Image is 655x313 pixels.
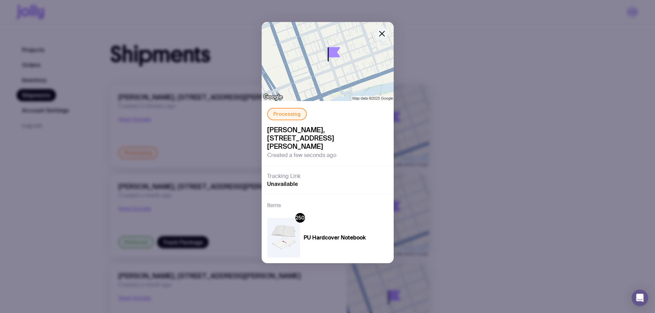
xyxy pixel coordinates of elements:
[267,180,298,187] span: Unavailable
[267,108,307,120] div: Processing
[304,234,366,241] h4: PU Hardcover Notebook
[262,22,394,101] img: staticmap
[267,201,281,210] h3: Items
[295,213,305,223] div: 250
[267,152,336,159] span: Created a few seconds ago
[267,126,388,150] span: [PERSON_NAME], [STREET_ADDRESS][PERSON_NAME]
[267,173,301,180] h3: Tracking Link
[632,290,648,306] div: Open Intercom Messenger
